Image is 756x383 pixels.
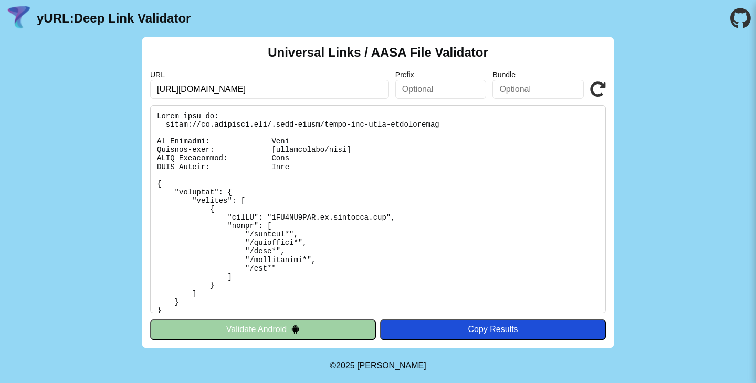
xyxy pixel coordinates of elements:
a: Michael Ibragimchayev's Personal Site [357,361,426,370]
pre: Lorem ipsu do: sitam://co.adipisci.eli/.sedd-eiusm/tempo-inc-utla-etdoloremag Al Enimadmi: Veni Q... [150,105,606,313]
img: yURL Logo [5,5,33,32]
input: Required [150,80,389,99]
button: Validate Android [150,319,376,339]
div: Copy Results [385,325,601,334]
a: yURL:Deep Link Validator [37,11,191,26]
button: Copy Results [380,319,606,339]
input: Optional [395,80,487,99]
label: Bundle [492,70,584,79]
h2: Universal Links / AASA File Validator [268,45,488,60]
footer: © [330,348,426,383]
input: Optional [492,80,584,99]
span: 2025 [336,361,355,370]
label: Prefix [395,70,487,79]
img: droidIcon.svg [291,325,300,334]
label: URL [150,70,389,79]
